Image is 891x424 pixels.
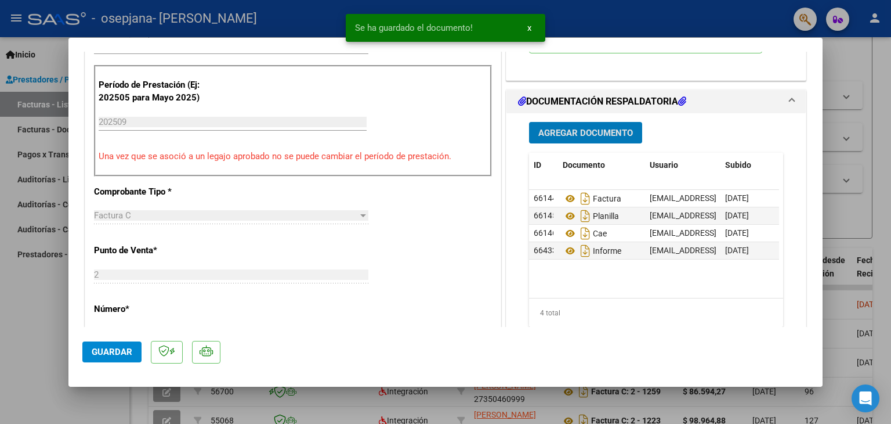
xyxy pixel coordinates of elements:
[534,160,541,170] span: ID
[534,228,557,238] span: 66146
[506,113,806,354] div: DOCUMENTACIÓN RESPALDATORIA
[529,122,642,143] button: Agregar Documento
[518,17,541,38] button: x
[578,189,593,208] i: Descargar documento
[578,207,593,225] i: Descargar documento
[563,160,605,170] span: Documento
[355,22,473,34] span: Se ha guardado el documento!
[94,185,213,199] p: Comprobante Tipo *
[82,342,142,362] button: Guardar
[94,244,213,257] p: Punto de Venta
[529,153,558,178] datatable-header-cell: ID
[534,193,557,203] span: 66144
[650,193,846,203] span: [EMAIL_ADDRESS][DOMAIN_NAME] - [PERSON_NAME]
[99,78,215,105] p: Período de Prestación (Ej: 202505 para Mayo 2025)
[99,150,487,163] p: Una vez que se asoció a un legajo aprobado no se puede cambiar el período de prestación.
[527,23,531,33] span: x
[578,242,593,260] i: Descargar documento
[94,303,213,316] p: Número
[725,160,751,170] span: Subido
[645,153,720,178] datatable-header-cell: Usuario
[725,211,749,220] span: [DATE]
[650,160,678,170] span: Usuario
[725,246,749,255] span: [DATE]
[529,299,783,328] div: 4 total
[778,153,836,178] datatable-header-cell: Acción
[534,246,557,255] span: 66433
[563,246,621,256] span: Informe
[563,229,607,238] span: Cae
[558,153,645,178] datatable-header-cell: Documento
[563,211,619,221] span: Planilla
[650,246,846,255] span: [EMAIL_ADDRESS][DOMAIN_NAME] - [PERSON_NAME]
[506,90,806,113] mat-expansion-panel-header: DOCUMENTACIÓN RESPALDATORIA
[534,211,557,220] span: 66145
[725,193,749,203] span: [DATE]
[94,210,131,221] span: Factura C
[563,194,621,203] span: Factura
[578,224,593,243] i: Descargar documento
[720,153,778,178] datatable-header-cell: Subido
[650,211,846,220] span: [EMAIL_ADDRESS][DOMAIN_NAME] - [PERSON_NAME]
[852,385,879,412] div: Open Intercom Messenger
[92,347,132,357] span: Guardar
[518,95,686,109] h1: DOCUMENTACIÓN RESPALDATORIA
[538,128,633,138] span: Agregar Documento
[650,228,846,238] span: [EMAIL_ADDRESS][DOMAIN_NAME] - [PERSON_NAME]
[725,228,749,238] span: [DATE]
